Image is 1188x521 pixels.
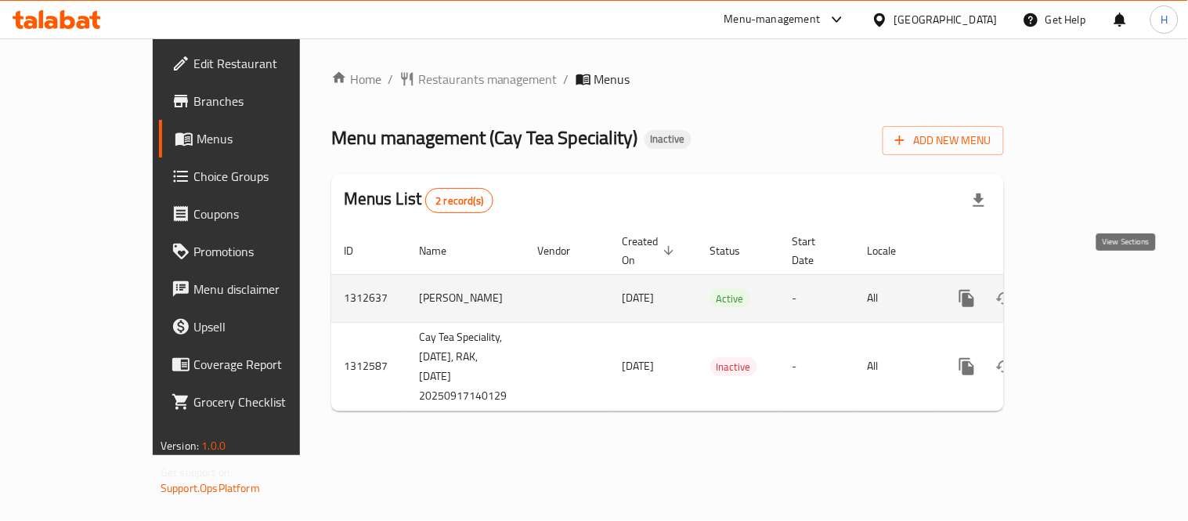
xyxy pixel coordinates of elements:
[894,11,998,28] div: [GEOGRAPHIC_DATA]
[161,478,260,498] a: Support.OpsPlatform
[161,462,233,483] span: Get support on:
[710,358,757,376] span: Inactive
[564,70,569,89] li: /
[418,70,558,89] span: Restaurants management
[710,289,750,308] div: Active
[425,188,493,213] div: Total records count
[161,436,199,456] span: Version:
[710,241,761,260] span: Status
[388,70,393,89] li: /
[193,204,338,223] span: Coupons
[895,131,991,150] span: Add New Menu
[594,70,630,89] span: Menus
[623,232,679,270] span: Created On
[193,393,338,411] span: Grocery Checklist
[193,242,338,261] span: Promotions
[201,436,226,456] span: 1.0.0
[331,322,406,411] td: 1312587
[193,355,338,374] span: Coverage Report
[193,167,338,186] span: Choice Groups
[793,232,836,270] span: Start Date
[419,241,467,260] span: Name
[344,187,493,213] h2: Menus List
[724,10,821,29] div: Menu-management
[159,120,351,157] a: Menus
[344,241,374,260] span: ID
[426,194,493,208] span: 2 record(s)
[193,92,338,110] span: Branches
[623,356,655,376] span: [DATE]
[331,274,406,322] td: 1312637
[159,383,351,421] a: Grocery Checklist
[883,126,1004,155] button: Add New Menu
[948,280,986,317] button: more
[159,308,351,346] a: Upsell
[197,129,338,148] span: Menus
[193,54,338,73] span: Edit Restaurant
[1161,11,1168,28] span: H
[710,290,750,308] span: Active
[331,70,1004,89] nav: breadcrumb
[855,322,936,411] td: All
[159,45,351,82] a: Edit Restaurant
[193,317,338,336] span: Upsell
[868,241,917,260] span: Locale
[986,280,1024,317] button: Change Status
[986,348,1024,385] button: Change Status
[399,70,558,89] a: Restaurants management
[855,274,936,322] td: All
[710,357,757,376] div: Inactive
[623,288,655,308] span: [DATE]
[645,130,691,149] div: Inactive
[159,346,351,383] a: Coverage Report
[331,227,1111,411] table: enhanced table
[645,132,691,146] span: Inactive
[159,82,351,120] a: Branches
[948,348,986,385] button: more
[406,322,525,411] td: Cay Tea Speciality, [DATE], RAK,[DATE] 20250917140129
[936,227,1111,275] th: Actions
[406,274,525,322] td: [PERSON_NAME]
[159,233,351,270] a: Promotions
[538,241,591,260] span: Vendor
[780,322,855,411] td: -
[159,270,351,308] a: Menu disclaimer
[331,120,638,155] span: Menu management ( Cay Tea Speciality )
[331,70,381,89] a: Home
[193,280,338,298] span: Menu disclaimer
[780,274,855,322] td: -
[159,157,351,195] a: Choice Groups
[159,195,351,233] a: Coupons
